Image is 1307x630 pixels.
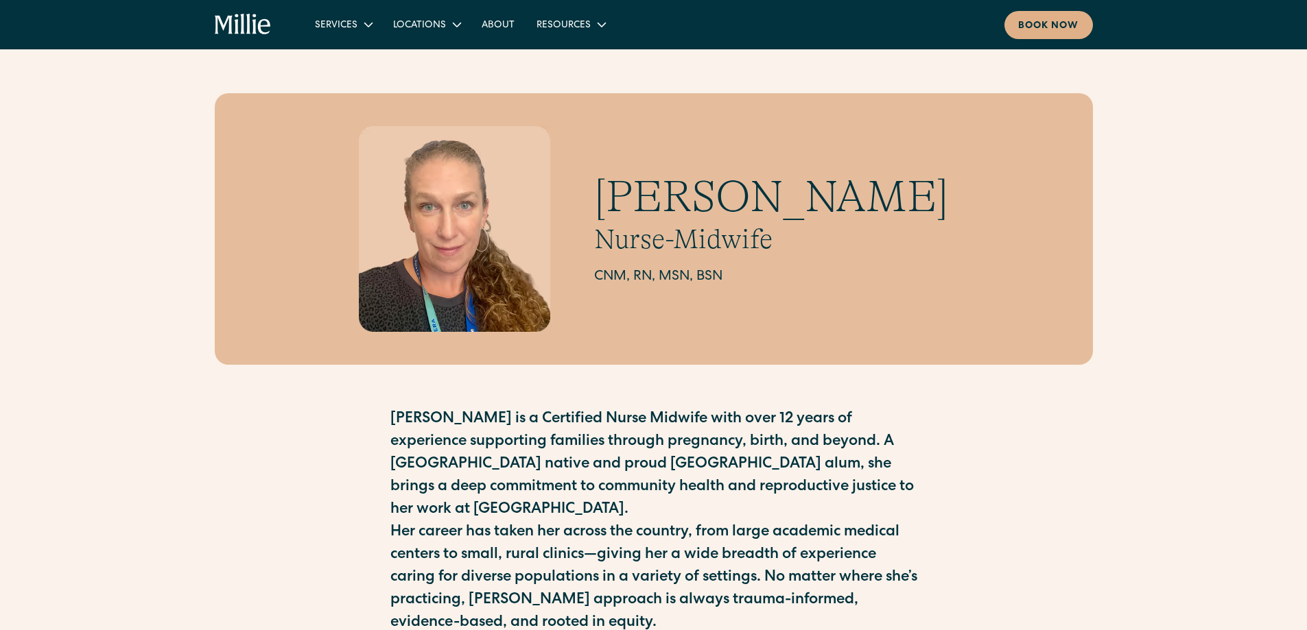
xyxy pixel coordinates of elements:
div: Locations [393,19,446,33]
div: Resources [537,19,591,33]
div: Services [315,19,357,33]
div: Services [304,13,382,36]
h1: [PERSON_NAME] [594,171,948,223]
div: Resources [526,13,615,36]
h2: CNM, RN, MSN, BSN [594,267,948,287]
strong: [PERSON_NAME] is a Certified Nurse Midwife with over 12 years of experience supporting families t... [390,412,914,518]
div: Book now [1018,19,1079,34]
a: home [215,14,272,36]
a: Book now [1004,11,1093,39]
div: Locations [382,13,471,36]
h2: Nurse-Midwife [594,223,948,256]
a: About [471,13,526,36]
